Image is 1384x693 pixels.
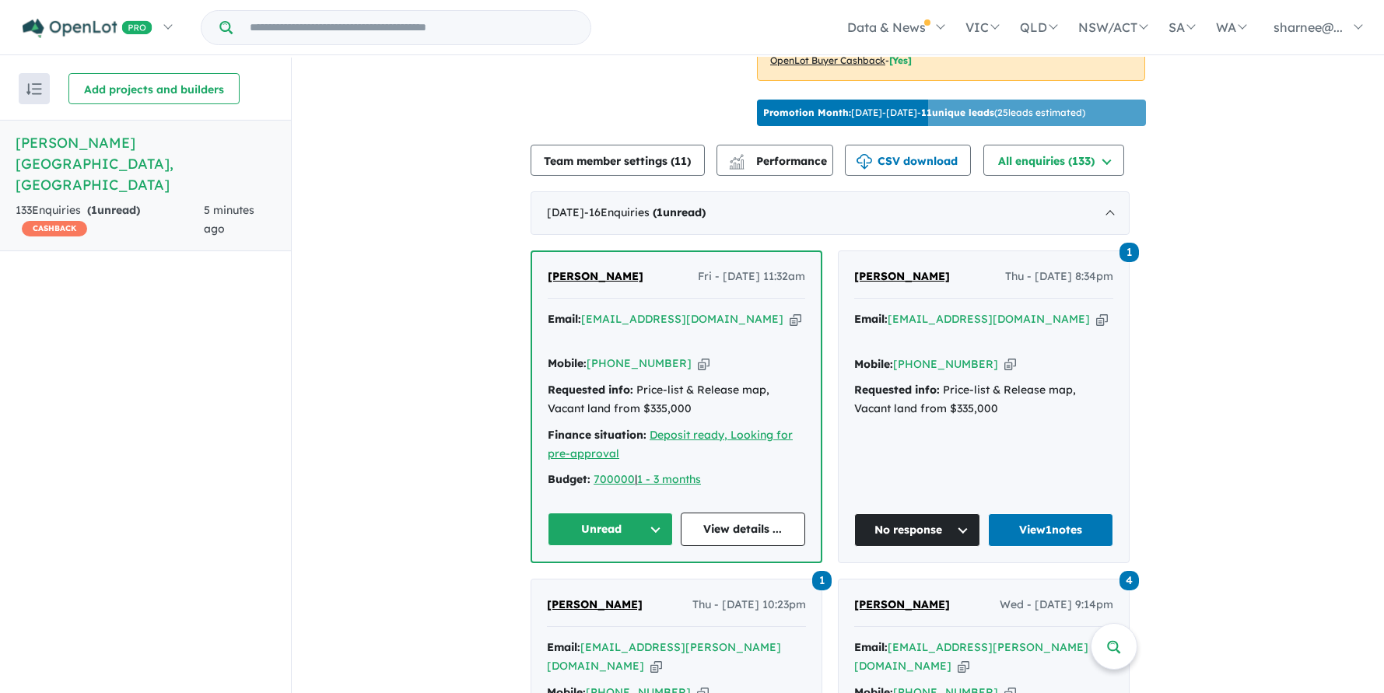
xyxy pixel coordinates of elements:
span: - 16 Enquir ies [584,205,706,219]
button: All enquiries (133) [983,145,1124,176]
p: [DATE] - [DATE] - ( 25 leads estimated) [763,106,1085,120]
button: Copy [1096,311,1108,327]
div: Price-list & Release map, Vacant land from $335,000 [854,381,1113,418]
span: 1 [1119,243,1139,262]
span: Fri - [DATE] 11:32am [698,268,805,286]
a: [EMAIL_ADDRESS][PERSON_NAME][DOMAIN_NAME] [547,640,781,673]
button: No response [854,513,980,547]
a: View details ... [681,513,806,546]
button: CSV download [845,145,971,176]
button: Copy [1004,356,1016,373]
u: OpenLot Buyer Cashback [770,54,885,66]
a: [PERSON_NAME] [548,268,643,286]
a: [EMAIL_ADDRESS][DOMAIN_NAME] [581,312,783,326]
button: Team member settings (11) [531,145,705,176]
span: 1 [91,203,97,217]
a: 700000 [594,472,635,486]
div: Price-list & Release map, Vacant land from $335,000 [548,381,805,418]
div: | [548,471,805,489]
strong: Finance situation: [548,428,646,442]
strong: Requested info: [548,383,633,397]
span: 1 [657,205,663,219]
a: 1 - 3 months [637,472,701,486]
span: CASHBACK [22,221,87,236]
a: [PERSON_NAME] [547,596,643,614]
img: Openlot PRO Logo White [23,19,152,38]
button: Performance [717,145,833,176]
strong: ( unread) [87,203,140,217]
span: 4 [1119,571,1139,590]
span: Thu - [DATE] 10:23pm [692,596,806,614]
strong: ( unread) [653,205,706,219]
span: [PERSON_NAME] [854,597,950,611]
span: [PERSON_NAME] [854,269,950,283]
span: 11 [675,154,688,168]
span: sharnee@... [1274,19,1343,35]
img: sort.svg [26,83,42,95]
span: 1 [812,571,832,590]
strong: Budget: [548,472,590,486]
a: [PERSON_NAME] [854,268,950,286]
strong: Email: [548,312,581,326]
strong: Email: [854,312,888,326]
h5: [PERSON_NAME][GEOGRAPHIC_DATA] , [GEOGRAPHIC_DATA] [16,132,275,195]
a: 4 [1119,569,1139,590]
button: Copy [790,311,801,327]
strong: Mobile: [548,356,587,370]
b: Promotion Month: [763,107,851,118]
img: line-chart.svg [730,154,744,163]
strong: Email: [547,640,580,654]
a: View1notes [988,513,1114,547]
a: Deposit ready, Looking for pre-approval [548,428,793,460]
a: 1 [812,569,832,590]
input: Try estate name, suburb, builder or developer [236,11,587,44]
b: 11 unique leads [921,107,994,118]
a: [EMAIL_ADDRESS][DOMAIN_NAME] [888,312,1090,326]
img: bar-chart.svg [729,159,745,170]
button: Copy [698,355,710,372]
span: Thu - [DATE] 8:34pm [1005,268,1113,286]
strong: Requested info: [854,383,940,397]
span: [PERSON_NAME] [547,597,643,611]
span: [PERSON_NAME] [548,269,643,283]
span: [Yes] [889,54,912,66]
a: [EMAIL_ADDRESS][PERSON_NAME][DOMAIN_NAME] [854,640,1088,673]
button: Add projects and builders [68,73,240,104]
div: [DATE] [531,191,1130,235]
span: Performance [731,154,827,168]
button: Copy [650,658,662,674]
span: 5 minutes ago [204,203,254,236]
a: [PERSON_NAME] [854,596,950,614]
button: Unread [548,513,673,546]
div: 133 Enquir ies [16,201,204,239]
strong: Mobile: [854,357,893,371]
a: [PHONE_NUMBER] [893,357,998,371]
a: [PHONE_NUMBER] [587,356,692,370]
a: 1 [1119,241,1139,262]
img: download icon [857,154,872,170]
strong: Email: [854,640,888,654]
button: Copy [958,658,969,674]
span: Wed - [DATE] 9:14pm [1000,596,1113,614]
